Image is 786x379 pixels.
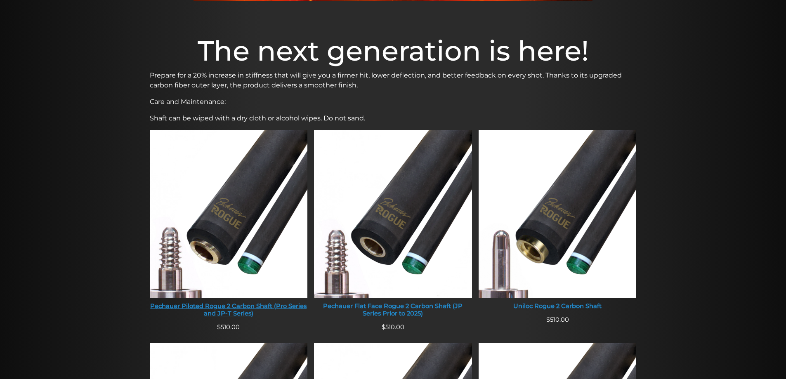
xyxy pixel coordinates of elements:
a: Pechauer Flat Face Rogue 2 Carbon Shaft (JP Series Prior to 2025) Pechauer Flat Face Rogue 2 Carb... [314,130,472,323]
a: Pechauer Piloted Rogue 2 Carbon Shaft (Pro Series and JP-T Series) Pechauer Piloted Rogue 2 Carbo... [150,130,308,323]
span: $ [382,323,385,331]
span: $ [217,323,221,331]
span: 510.00 [217,323,240,331]
p: Prepare for a 20% increase in stiffness that will give you a firmer hit, lower deflection, and be... [150,71,637,90]
img: Uniloc Rogue 2 Carbon Shaft [479,130,637,298]
img: Pechauer Flat Face Rogue 2 Carbon Shaft (JP Series Prior to 2025) [314,130,472,298]
div: Pechauer Flat Face Rogue 2 Carbon Shaft (JP Series Prior to 2025) [314,303,472,317]
p: Care and Maintenance: [150,97,637,107]
div: Pechauer Piloted Rogue 2 Carbon Shaft (Pro Series and JP-T Series) [150,303,308,317]
span: 510.00 [546,316,569,323]
h1: The next generation is here! [150,34,637,67]
span: 510.00 [382,323,404,331]
div: Uniloc Rogue 2 Carbon Shaft [479,303,637,310]
img: Pechauer Piloted Rogue 2 Carbon Shaft (Pro Series and JP-T Series) [150,130,308,298]
p: Shaft can be wiped with a dry cloth or alcohol wipes. Do not sand. [150,113,637,123]
a: Uniloc Rogue 2 Carbon Shaft Uniloc Rogue 2 Carbon Shaft [479,130,637,315]
span: $ [546,316,550,323]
